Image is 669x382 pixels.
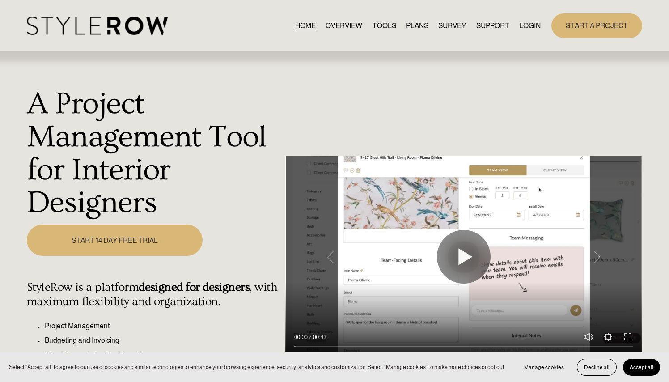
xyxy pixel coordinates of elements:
[310,333,329,342] div: Duration
[45,335,280,346] p: Budgeting and Invoicing
[577,359,617,376] button: Decline all
[623,359,660,376] button: Accept all
[27,225,203,256] a: START 14 DAY FREE TRIAL
[476,20,509,32] a: folder dropdown
[437,230,491,284] button: Play
[45,321,280,331] p: Project Management
[524,364,564,370] span: Manage cookies
[630,364,653,370] span: Accept all
[45,349,280,360] p: Client Presentation Dashboard
[27,17,168,35] img: StyleRow
[476,21,509,31] span: SUPPORT
[294,344,633,350] input: Seek
[295,20,316,32] a: HOME
[551,13,642,38] a: START A PROJECT
[584,364,610,370] span: Decline all
[294,333,310,342] div: Current time
[27,88,280,220] h1: A Project Management Tool for Interior Designers
[373,20,396,32] a: TOOLS
[438,20,466,32] a: SURVEY
[406,20,428,32] a: PLANS
[326,20,362,32] a: OVERVIEW
[517,359,571,376] button: Manage cookies
[519,20,541,32] a: LOGIN
[139,280,250,294] strong: designed for designers
[9,363,505,372] p: Select “Accept all” to agree to our use of cookies and similar technologies to enhance your brows...
[27,280,280,309] h4: StyleRow is a platform , with maximum flexibility and organization.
